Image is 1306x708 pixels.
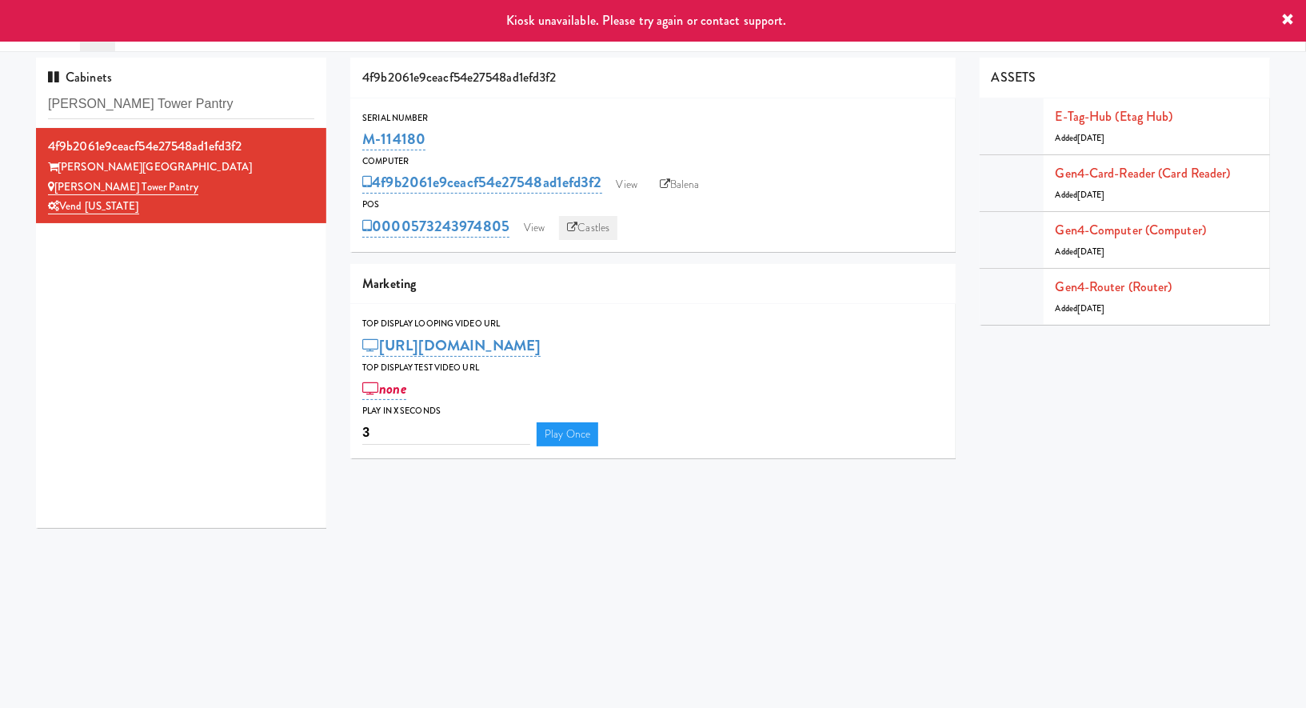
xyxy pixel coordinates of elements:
a: Castles [559,216,617,240]
a: Vend [US_STATE] [48,198,139,214]
div: 4f9b2061e9ceacf54e27548ad1efd3f2 [48,134,314,158]
span: Added [1056,302,1105,314]
span: [DATE] [1077,189,1105,201]
div: Top Display Test Video Url [362,360,944,376]
span: Cabinets [48,68,112,86]
div: Top Display Looping Video Url [362,316,944,332]
a: Gen4-card-reader (Card Reader) [1056,164,1231,182]
a: Play Once [537,422,598,446]
div: [PERSON_NAME][GEOGRAPHIC_DATA] [48,158,314,178]
div: POS [362,197,944,213]
a: Balena [652,173,708,197]
span: Marketing [362,274,416,293]
input: Search cabinets [48,90,314,119]
a: M-114180 [362,128,425,150]
a: [URL][DOMAIN_NAME] [362,334,541,357]
a: Gen4-router (Router) [1056,278,1172,296]
span: [DATE] [1077,246,1105,258]
div: Play in X seconds [362,403,944,419]
span: Added [1056,189,1105,201]
a: none [362,378,406,400]
span: Added [1056,246,1105,258]
a: E-tag-hub (Etag Hub) [1056,107,1173,126]
a: View [516,216,553,240]
span: [DATE] [1077,132,1105,144]
span: Added [1056,132,1105,144]
a: 0000573243974805 [362,215,509,238]
div: Serial Number [362,110,944,126]
a: Gen4-computer (Computer) [1056,221,1206,239]
li: 4f9b2061e9ceacf54e27548ad1efd3f2[PERSON_NAME][GEOGRAPHIC_DATA] [PERSON_NAME] Tower PantryVend [US... [36,128,326,223]
span: ASSETS [992,68,1036,86]
span: Kiosk unavailable. Please try again or contact support. [506,11,787,30]
a: 4f9b2061e9ceacf54e27548ad1efd3f2 [362,171,601,194]
div: Computer [362,154,944,170]
a: [PERSON_NAME] Tower Pantry [48,179,198,195]
a: View [609,173,645,197]
span: [DATE] [1077,302,1105,314]
div: 4f9b2061e9ceacf54e27548ad1efd3f2 [350,58,956,98]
